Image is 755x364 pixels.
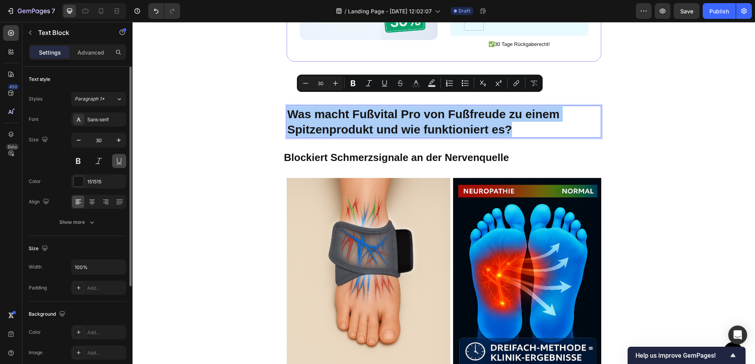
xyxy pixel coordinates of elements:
[344,7,346,15] span: /
[29,215,126,229] button: Show more
[151,128,622,143] h2: Rich Text Editor. Editing area: main
[703,3,736,19] button: Publish
[6,144,19,150] div: Beta
[148,3,180,19] div: Undo/Redo
[154,84,469,116] div: Rich Text Editor. Editing area: main
[459,7,470,15] span: Draft
[29,263,42,271] div: Width
[75,95,105,102] span: Paragraph 1*
[77,48,104,57] p: Advanced
[674,3,700,19] button: Save
[87,349,124,357] div: Add...
[154,156,469,348] img: gempages_584953866907288210-621535f5-77dc-4555-a72e-b03b271b41be.png
[87,329,124,336] div: Add...
[29,349,42,356] div: Image
[635,352,728,359] span: Help us improve GemPages!
[297,75,543,92] div: Editor contextual toolbar
[151,129,622,143] p: Blockiert Schmerzsignale an der Nervenquelle
[38,28,105,37] p: Text Block
[680,8,693,15] span: Save
[29,243,50,254] div: Size
[87,116,124,123] div: Sans-serif
[29,178,41,185] div: Color
[29,309,67,320] div: Background
[52,6,55,16] p: 7
[133,22,755,364] iframe: Design area
[7,84,19,90] div: 450
[39,48,61,57] p: Settings
[72,260,126,274] input: Auto
[87,178,124,185] div: 151515
[29,116,39,123] div: Font
[29,284,47,291] div: Padding
[3,3,59,19] button: 7
[155,84,468,115] p: Was macht Fußvital Pro von Fußfreude zu einem Spitzenprodukt und wie funktioniert es?
[29,135,50,145] div: Size
[29,329,41,336] div: Color
[29,197,51,207] div: Align
[71,92,126,106] button: Paragraph 1*
[709,7,729,15] div: Publish
[87,285,124,292] div: Add...
[29,95,42,102] div: Styles
[29,76,50,83] div: Text style
[728,326,747,344] div: Open Intercom Messenger
[59,218,96,226] div: Show more
[348,7,432,15] span: Landing Page - [DATE] 12:02:07
[635,351,738,360] button: Show survey - Help us improve GemPages!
